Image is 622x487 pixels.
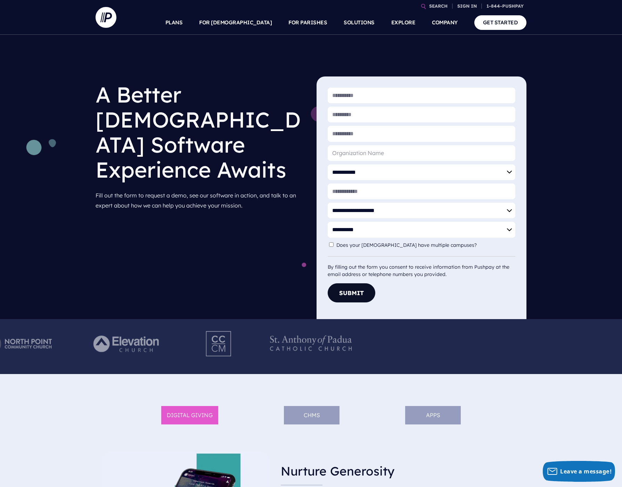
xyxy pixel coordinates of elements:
p: Fill out the form to request a demo, see our software in action, and talk to an expert about how ... [96,188,305,213]
a: PLANS [165,10,183,35]
img: Pushpay_Logo__StAnthony [263,325,359,363]
li: DIGITAL GIVING [161,406,218,424]
div: By filling out the form you consent to receive information from Pushpay at the email address or t... [328,256,515,278]
img: Pushpay_Logo__Elevation [79,325,175,363]
h3: Nurture Generosity [281,458,449,485]
li: ChMS [284,406,339,424]
button: Leave a message! [543,461,615,482]
img: Pushpay_Logo__CCM [191,325,246,363]
a: FOR [DEMOGRAPHIC_DATA] [199,10,272,35]
a: SOLUTIONS [344,10,375,35]
label: Does your [DEMOGRAPHIC_DATA] have multiple campuses? [336,242,480,248]
a: COMPANY [432,10,458,35]
a: FOR PARISHES [288,10,327,35]
h1: A Better [DEMOGRAPHIC_DATA] Software Experience Awaits [96,76,305,188]
button: Submit [328,283,375,302]
a: EXPLORE [391,10,416,35]
li: APPS [405,406,461,424]
span: Leave a message! [560,468,612,475]
a: GET STARTED [474,15,527,30]
input: Organization Name [328,145,515,161]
